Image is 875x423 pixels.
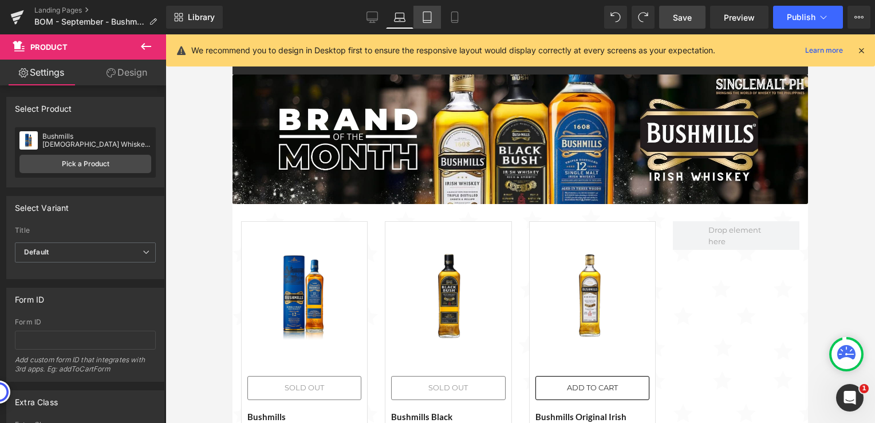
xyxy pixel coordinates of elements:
a: Preview [710,6,768,29]
a: Landing Pages [34,6,166,15]
span: Save [673,11,692,23]
span: search [45,13,58,27]
button: Sold Out [15,342,129,365]
span: Sold Out [196,349,235,358]
img: pImage [19,131,38,150]
button: More [848,6,870,29]
span: BOM - September - Bushmills [34,17,144,26]
a: Bushmills Original Irish Whiskey 70cl [303,377,417,398]
span: Preview [724,11,755,23]
a: Learn more [801,44,848,57]
button: Undo [604,6,627,29]
a: Desktop [358,6,386,29]
strong: Bushmills Original Irish Whiskey 70cl [303,377,394,398]
a: Mobile [441,6,468,29]
a: Laptop [386,6,413,29]
img: Bushmills Black Bush 70cl [159,205,273,319]
strong: Bushmills Black [PERSON_NAME] 70cl [159,377,246,398]
b: Default [24,248,49,256]
a: Cart [535,9,558,32]
a: Bushmills [DEMOGRAPHIC_DATA] Whiskey 70cl [15,377,129,408]
span: Library [188,12,215,22]
span: Product [30,42,68,52]
img: Bushmills 12 Year Old Whiskey 70cl [15,205,129,319]
a: Menu [17,9,40,32]
button: Log In [513,9,535,32]
label: Title [15,226,156,238]
div: Select Product [15,97,72,113]
span: menu [22,13,36,27]
button: ADD TO CART [303,342,417,365]
span: account_circle [517,13,531,27]
p: We recommend you to design in Desktop first to ensure the responsive layout would display correct... [191,44,715,57]
div: Bushmills [DEMOGRAPHIC_DATA] Whiskey 70cl [42,132,151,148]
div: Form ID [15,288,44,304]
a: Bushmills Black [PERSON_NAME] 70cl [159,377,273,398]
a: Tablet [413,6,441,29]
iframe: Intercom live chat [836,384,864,412]
span: ADD TO CART [334,349,385,358]
span: 0 [553,9,557,15]
span: Publish [787,13,815,22]
a: Design [85,60,168,85]
a: Pick a Product [19,155,151,173]
button: Redo [632,6,655,29]
a: New Library [166,6,223,29]
div: Extra Class [15,391,58,407]
div: Select Variant [15,197,69,213]
button: Sold Out [159,342,273,365]
a: Search [40,9,63,32]
span: local_mall [540,13,554,27]
span: Sold Out [52,349,92,358]
div: Add custom form ID that integrates with 3rd apps. Eg: addToCartForm [15,355,156,381]
div: Form ID [15,318,156,326]
button: Publish [773,6,843,29]
strong: Bushmills [DEMOGRAPHIC_DATA] Whiskey 70cl [15,377,112,408]
span: 1 [860,384,869,393]
img: Bushmills Original Irish Whiskey 70cl [303,205,417,319]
